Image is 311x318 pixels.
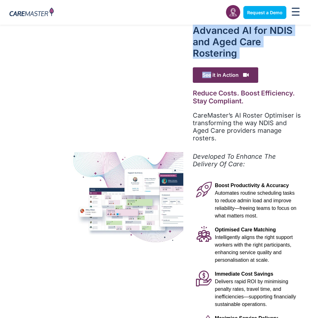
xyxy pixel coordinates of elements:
[243,6,286,19] a: Request a Demo
[193,25,302,59] h1: Advanced Al for NDIS and Aged Care Rostering
[215,279,296,307] span: Delivers rapid ROI by minimising penalty rates, travel time, and inefficiencies—supporting financ...
[290,6,302,19] div: Menu Toggle
[247,10,283,15] span: Request a Demo
[193,89,302,105] h2: Reduce Costs. Boost Efficiency. Stay Compliant.
[193,153,276,168] em: Developed To Enhance The Delivery Of Care:
[215,190,296,218] span: Automates routine scheduling tasks to reduce admin load and improve reliability—freeing teams to ...
[9,8,54,17] img: CareMaster Logo
[215,235,293,263] span: Intelligently aligns the right support workers with the right participants, enhancing service qua...
[193,67,258,83] span: See it in Action
[215,227,276,232] span: Optimised Care Matching
[215,183,289,188] span: Boost Productivity & Accuracy
[193,112,302,142] p: CareMaster’s AI Roster Optimiser is transforming the way NDIS and Aged Care providers manage rost...
[215,271,273,277] span: Immediate Cost Savings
